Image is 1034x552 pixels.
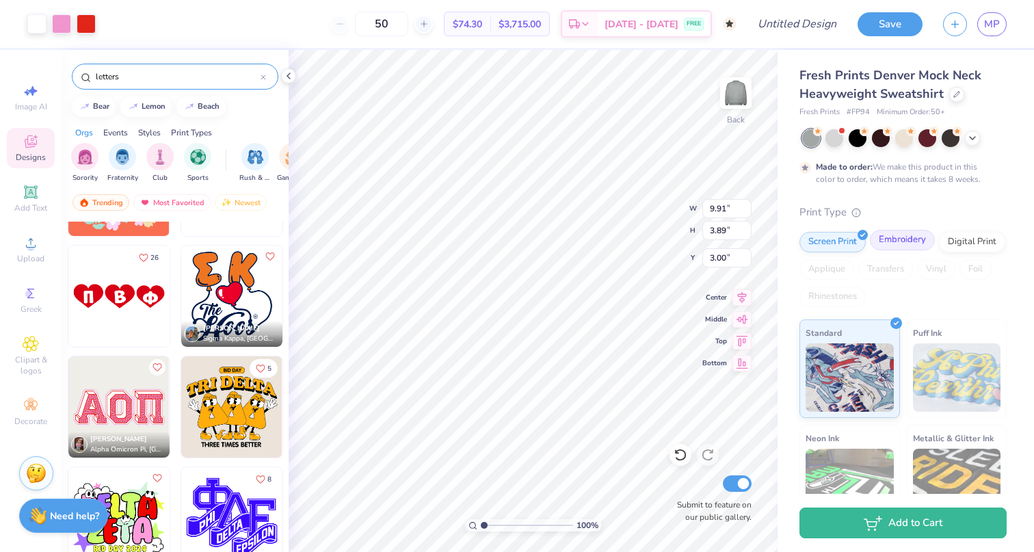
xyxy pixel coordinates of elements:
strong: Made to order: [816,161,873,172]
div: Print Types [171,127,212,139]
button: lemon [120,96,172,117]
button: Like [262,248,278,265]
div: Embroidery [870,230,935,250]
img: 019fccfd-05d7-4e81-8dd8-ae38e19e1759 [68,356,170,458]
span: Greek [21,304,42,315]
button: filter button [146,143,174,183]
img: 53ec5c42-6584-4924-89ac-d81db089ce3c [181,356,282,458]
button: filter button [277,143,308,183]
div: lemon [142,103,165,110]
img: Puff Ink [913,343,1001,412]
input: – – [355,12,408,36]
button: Like [250,359,278,378]
img: Fraternity Image [115,149,130,165]
span: Alpha Omicron Pi, [GEOGRAPHIC_DATA][US_STATE] [90,445,164,455]
span: $3,715.00 [499,17,541,31]
div: Styles [138,127,161,139]
div: Events [103,127,128,139]
div: Print Type [799,205,1007,220]
button: filter button [184,143,211,183]
img: Sports Image [190,149,206,165]
div: Applique [799,259,854,280]
img: Metallic & Glitter Ink [913,449,1001,517]
img: 8681e20c-042a-4178-b236-d4e6c094cada [282,356,383,458]
div: Digital Print [939,232,1005,252]
div: beach [198,103,220,110]
span: 5 [267,365,271,372]
button: filter button [107,143,138,183]
img: dd315572-6a4c-4b74-94b0-6451ba9aefda [169,246,270,347]
img: Newest.gif [221,198,232,207]
div: Transfers [858,259,913,280]
span: Fresh Prints Denver Mock Neck Heavyweight Sweatshirt [799,67,981,102]
span: Fresh Prints [799,107,840,118]
span: Bottom [702,358,727,368]
div: Newest [215,194,267,211]
div: bear [93,103,109,110]
button: filter button [71,143,98,183]
img: most_fav.gif [140,198,150,207]
img: d4d028ac-c072-4a0a-ab45-e2732c451922 [68,246,170,347]
button: Like [250,470,278,488]
button: filter button [239,143,271,183]
img: Avatar [71,436,88,453]
input: Try "Alpha" [94,70,261,83]
div: Foil [959,259,992,280]
img: Back [722,79,750,107]
button: beach [176,96,226,117]
button: Like [149,470,165,486]
img: trend_line.gif [79,103,90,111]
div: Screen Print [799,232,866,252]
span: [PERSON_NAME] [90,434,147,444]
span: FREE [687,19,701,29]
strong: Need help? [50,510,99,523]
button: Save [858,12,923,36]
div: filter for Rush & Bid [239,143,271,183]
img: Rush & Bid Image [248,149,263,165]
img: Standard [806,343,894,412]
span: Metallic & Glitter Ink [913,431,994,445]
span: Sorority [72,173,98,183]
img: Avatar [184,326,200,342]
div: Rhinestones [799,287,866,307]
img: trending.gif [79,198,90,207]
span: Rush & Bid [239,173,271,183]
div: filter for Game Day [277,143,308,183]
div: Back [727,114,745,126]
span: 26 [150,254,159,261]
span: Top [702,337,727,346]
span: Minimum Order: 50 + [877,107,945,118]
img: cd0c40c5-5228-4eae-bc45-42f2c9131883 [169,356,270,458]
span: Middle [702,315,727,324]
span: Designs [16,152,46,163]
span: Center [702,293,727,302]
label: Submit to feature on our public gallery. [670,499,752,523]
div: Most Favorited [133,194,211,211]
input: Untitled Design [747,10,847,38]
button: Like [149,359,165,376]
img: Club Image [153,149,168,165]
div: filter for Fraternity [107,143,138,183]
span: Image AI [15,101,47,112]
div: filter for Sports [184,143,211,183]
span: Upload [17,253,44,264]
span: [PERSON_NAME] [203,324,260,333]
span: [DATE] - [DATE] [605,17,678,31]
span: Fraternity [107,173,138,183]
img: Game Day Image [285,149,301,165]
span: $74.30 [453,17,482,31]
img: b0a4cfc4-5524-4391-b38f-2d66247fd889 [282,246,383,347]
button: Like [133,248,165,267]
div: filter for Sorority [71,143,98,183]
div: Orgs [75,127,93,139]
img: Sorority Image [77,149,93,165]
span: Decorate [14,416,47,427]
span: Club [153,173,168,183]
span: Standard [806,326,842,340]
span: 8 [267,476,271,483]
span: Add Text [14,202,47,213]
span: Game Day [277,173,308,183]
span: Sigma Kappa, [GEOGRAPHIC_DATA][US_STATE] [203,334,277,344]
img: 251c3665-b15a-45ab-af0b-a8706b5a799d [181,246,282,347]
button: bear [72,96,116,117]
